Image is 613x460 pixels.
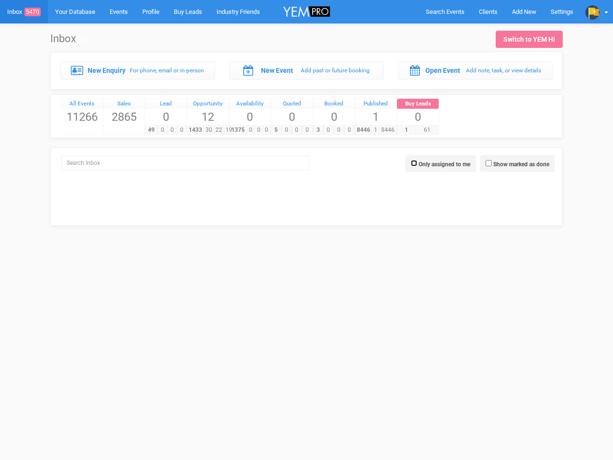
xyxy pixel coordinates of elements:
[313,109,355,125] span: 0
[416,126,439,135] span: 61
[512,8,536,15] span: Add New
[302,126,313,135] span: 0
[426,8,465,15] span: Search Events
[60,62,215,79] a: New Enquiry For phone, email or in-person
[145,109,187,125] span: 0
[229,109,271,125] span: 0
[355,109,397,125] span: 1
[247,126,255,135] span: 0
[61,99,103,109] a: All Events
[271,99,313,109] a: Quoted
[397,126,416,135] span: 1
[344,126,355,135] span: 0
[292,126,303,135] span: 0
[355,126,373,135] span: 8446
[372,126,379,135] span: 1
[313,99,355,109] a: Booked
[503,34,555,44] div: Switch to YEM Hi
[224,126,234,135] span: 19
[496,31,563,48] a: Switch to YEM Hi
[167,126,177,135] span: 0
[493,160,549,169] label: Show marked as done
[333,126,344,135] span: 0
[479,8,498,15] span: Clients
[379,126,397,135] span: 8446
[419,160,470,169] label: Only assigned to me
[158,126,168,135] span: 0
[177,126,187,135] span: 0
[24,8,41,16] span: 5470
[585,5,600,20] img: profile.png
[229,126,247,135] span: 1375
[103,99,145,109] a: Sales
[355,99,397,109] a: Published
[271,109,313,125] span: 0
[103,109,145,125] span: 2865
[61,109,103,125] span: 11266
[271,126,282,135] span: 5
[313,126,324,135] span: 3
[214,126,224,135] span: 22
[254,126,262,135] span: 0
[425,66,460,75] label: Open Event
[398,62,553,79] a: Open Event Add note, task, or view details
[145,99,187,109] a: Lead
[466,67,541,74] small: Add note, task, or view details
[229,99,271,109] a: Availability
[187,126,204,135] span: 1433
[397,109,439,125] span: 0
[187,99,229,109] a: Opportunity
[261,66,293,75] label: New Event
[204,126,214,135] span: 30
[229,62,384,79] a: New Event Add past or future booking
[187,109,229,125] span: 12
[130,67,204,74] small: For phone, email or in-person
[262,126,271,135] span: 0
[50,33,87,45] h1: Inbox
[281,126,292,135] span: 0
[61,156,309,170] input: Search Inbox
[301,67,370,74] small: Add past or future booking
[145,126,158,135] span: 49
[88,66,125,75] label: New Enquiry
[397,99,439,109] a: Buy Leads
[323,126,334,135] span: 0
